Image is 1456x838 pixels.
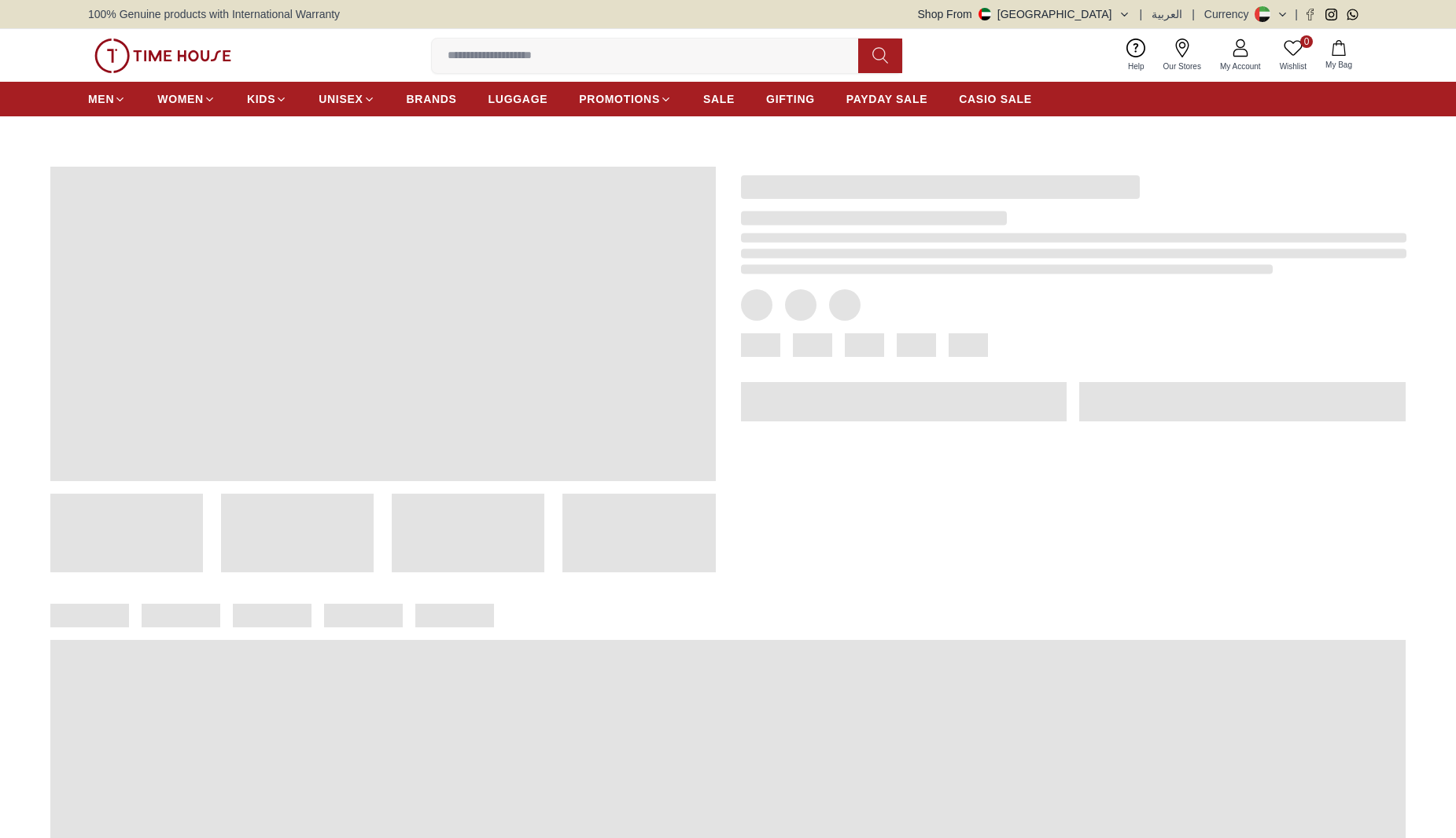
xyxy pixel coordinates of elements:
[959,85,1032,113] a: CASIO SALE
[157,91,204,107] span: WOMEN
[1319,59,1358,71] span: My Bag
[579,91,660,107] span: PROMOTIONS
[1295,6,1298,22] span: |
[766,91,815,107] span: GIFTING
[846,91,927,107] span: PAYDAY SALE
[1122,61,1151,72] span: Help
[1154,35,1211,75] a: Our Stores
[703,91,735,107] span: SALE
[766,85,815,113] a: GIFTING
[94,39,231,73] img: ...
[247,85,287,113] a: KIDS
[1157,61,1207,72] span: Our Stores
[319,91,363,107] span: UNISEX
[319,85,374,113] a: UNISEX
[1152,6,1182,22] button: العربية
[703,85,735,113] a: SALE
[247,91,275,107] span: KIDS
[1214,61,1267,72] span: My Account
[1140,6,1143,22] span: |
[846,85,927,113] a: PAYDAY SALE
[918,6,1130,22] button: Shop From[GEOGRAPHIC_DATA]
[979,8,991,20] img: United Arab Emirates
[488,91,548,107] span: LUGGAGE
[1325,9,1337,20] a: Instagram
[407,85,457,113] a: BRANDS
[1192,6,1195,22] span: |
[157,85,216,113] a: WOMEN
[88,85,126,113] a: MEN
[959,91,1032,107] span: CASIO SALE
[1119,35,1154,75] a: Help
[579,85,672,113] a: PROMOTIONS
[88,6,340,22] span: 100% Genuine products with International Warranty
[407,91,457,107] span: BRANDS
[1204,6,1255,22] div: Currency
[88,91,114,107] span: MEN
[1347,9,1358,20] a: Whatsapp
[1316,37,1362,74] button: My Bag
[1270,35,1316,75] a: 0Wishlist
[488,85,548,113] a: LUGGAGE
[1274,61,1313,72] span: Wishlist
[1304,9,1316,20] a: Facebook
[1300,35,1313,48] span: 0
